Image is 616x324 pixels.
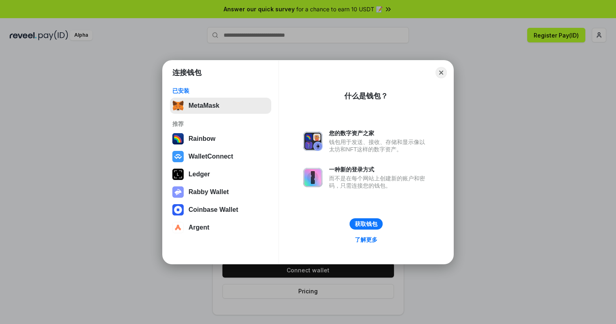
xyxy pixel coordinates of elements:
button: Rabby Wallet [170,184,271,200]
button: Rainbow [170,131,271,147]
button: Close [436,67,447,78]
div: Rabby Wallet [189,188,229,196]
div: Argent [189,224,210,231]
div: Ledger [189,171,210,178]
button: Argent [170,219,271,236]
div: 已安装 [172,87,269,94]
button: 获取钱包 [350,218,383,230]
div: 什么是钱包？ [344,91,388,101]
img: svg+xml,%3Csvg%20width%3D%2228%22%20height%3D%2228%22%20viewBox%3D%220%200%2028%2028%22%20fill%3D... [172,222,184,233]
div: Rainbow [189,135,216,142]
a: 了解更多 [350,234,382,245]
div: MetaMask [189,102,219,109]
div: 了解更多 [355,236,377,243]
div: Coinbase Wallet [189,206,238,213]
button: Ledger [170,166,271,182]
img: svg+xml,%3Csvg%20width%3D%2228%22%20height%3D%2228%22%20viewBox%3D%220%200%2028%2028%22%20fill%3D... [172,151,184,162]
img: svg+xml,%3Csvg%20xmlns%3D%22http%3A%2F%2Fwww.w3.org%2F2000%2Fsvg%22%20fill%3D%22none%22%20viewBox... [303,168,323,187]
img: svg+xml,%3Csvg%20xmlns%3D%22http%3A%2F%2Fwww.w3.org%2F2000%2Fsvg%22%20width%3D%2228%22%20height%3... [172,169,184,180]
div: WalletConnect [189,153,233,160]
img: svg+xml,%3Csvg%20fill%3D%22none%22%20height%3D%2233%22%20viewBox%3D%220%200%2035%2033%22%20width%... [172,100,184,111]
img: svg+xml,%3Csvg%20xmlns%3D%22http%3A%2F%2Fwww.w3.org%2F2000%2Fsvg%22%20fill%3D%22none%22%20viewBox... [303,132,323,151]
div: 钱包用于发送、接收、存储和显示像以太坊和NFT这样的数字资产。 [329,138,429,153]
div: 一种新的登录方式 [329,166,429,173]
img: svg+xml,%3Csvg%20width%3D%2228%22%20height%3D%2228%22%20viewBox%3D%220%200%2028%2028%22%20fill%3D... [172,204,184,215]
button: Coinbase Wallet [170,202,271,218]
div: 您的数字资产之家 [329,130,429,137]
img: svg+xml,%3Csvg%20xmlns%3D%22http%3A%2F%2Fwww.w3.org%2F2000%2Fsvg%22%20fill%3D%22none%22%20viewBox... [172,186,184,198]
img: svg+xml,%3Csvg%20width%3D%22120%22%20height%3D%22120%22%20viewBox%3D%220%200%20120%20120%22%20fil... [172,133,184,144]
button: WalletConnect [170,148,271,165]
div: 推荐 [172,120,269,128]
div: 获取钱包 [355,220,377,228]
div: 而不是在每个网站上创建新的账户和密码，只需连接您的钱包。 [329,175,429,189]
button: MetaMask [170,98,271,114]
h1: 连接钱包 [172,68,201,77]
